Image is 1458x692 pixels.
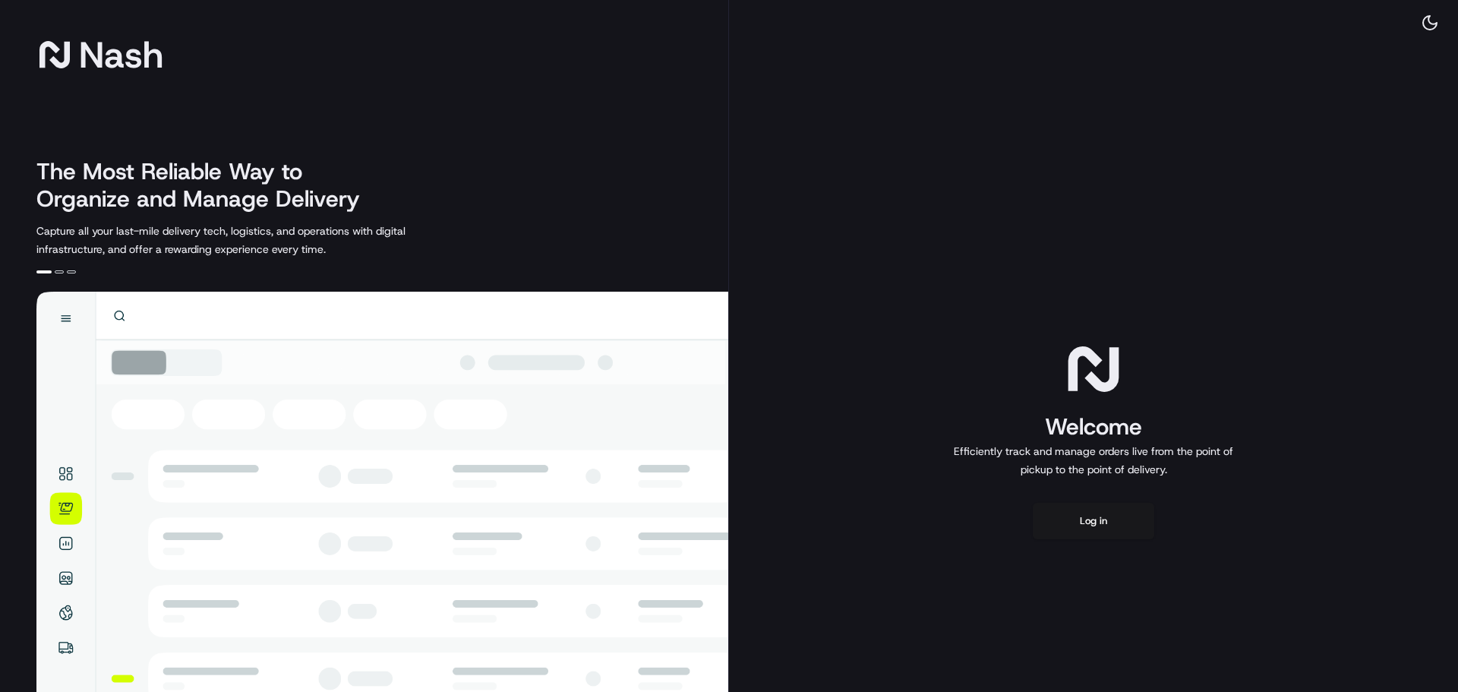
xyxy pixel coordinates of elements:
[948,442,1239,479] p: Efficiently track and manage orders live from the point of pickup to the point of delivery.
[36,158,377,213] h2: The Most Reliable Way to Organize and Manage Delivery
[1033,503,1154,539] button: Log in
[36,222,474,258] p: Capture all your last-mile delivery tech, logistics, and operations with digital infrastructure, ...
[79,39,163,70] span: Nash
[948,412,1239,442] h1: Welcome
